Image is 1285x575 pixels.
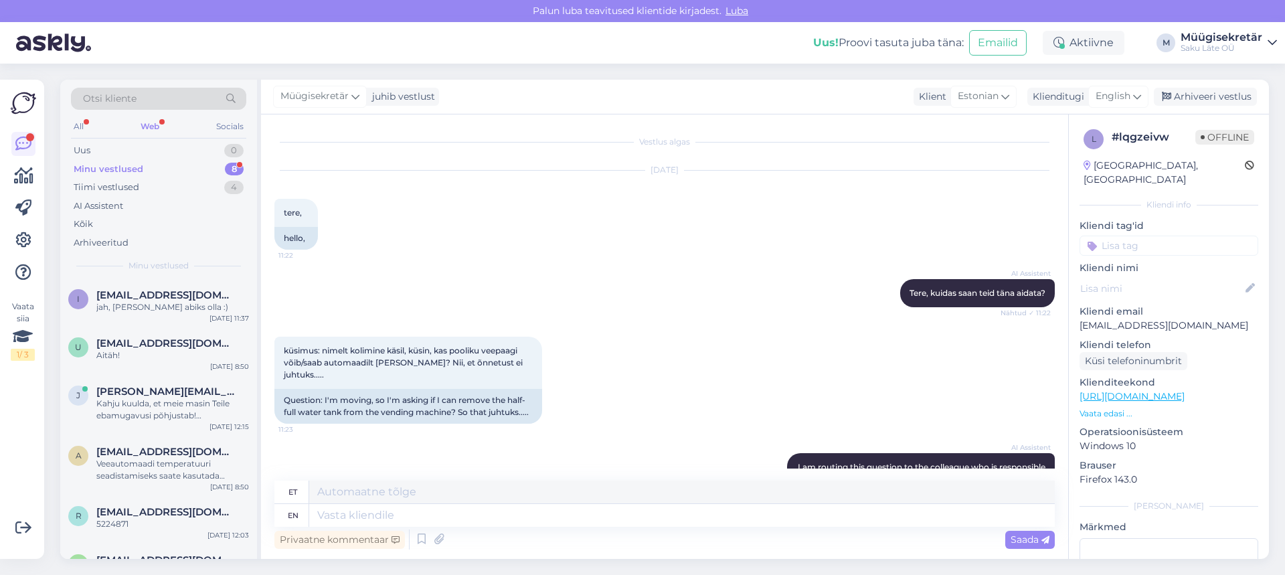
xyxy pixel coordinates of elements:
[1001,268,1051,278] span: AI Assistent
[1080,425,1258,439] p: Operatsioonisüsteem
[1195,130,1254,145] span: Offline
[210,482,249,492] div: [DATE] 8:50
[96,518,249,530] div: 5224871
[367,90,435,104] div: juhib vestlust
[209,422,249,432] div: [DATE] 12:15
[96,337,236,349] span: Umdaursula@gmail.com
[1092,134,1096,144] span: l
[74,218,93,231] div: Kõik
[798,462,1047,496] span: I am routing this question to the colleague who is responsible for this topic. The reply might ta...
[278,424,329,434] span: 11:23
[1181,43,1262,54] div: Saku Läte OÜ
[209,313,249,323] div: [DATE] 11:37
[224,181,244,194] div: 4
[96,446,236,458] span: airi@meediagrupi.ee
[1027,90,1084,104] div: Klienditugi
[1080,319,1258,333] p: [EMAIL_ADDRESS][DOMAIN_NAME]
[1080,390,1185,402] a: [URL][DOMAIN_NAME]
[1080,199,1258,211] div: Kliendi info
[138,118,162,135] div: Web
[77,294,80,304] span: i
[1080,338,1258,352] p: Kliendi telefon
[96,506,236,518] span: rait.karro@amit.eu
[1080,459,1258,473] p: Brauser
[1011,533,1049,546] span: Saada
[1181,32,1262,43] div: Müügisekretär
[76,511,82,521] span: r
[274,531,405,549] div: Privaatne kommentaar
[1156,33,1175,52] div: M
[96,554,236,566] span: maari@ekspro.ee
[207,530,249,540] div: [DATE] 12:03
[11,301,35,361] div: Vaata siia
[76,450,82,461] span: a
[1080,500,1258,512] div: [PERSON_NAME]
[910,288,1045,298] span: Tere, kuidas saan teid täna aidata?
[75,342,82,352] span: U
[1080,376,1258,390] p: Klienditeekond
[74,199,123,213] div: AI Assistent
[1154,88,1257,106] div: Arhiveeri vestlus
[1001,308,1051,318] span: Nähtud ✓ 11:22
[278,250,329,260] span: 11:22
[969,30,1027,56] button: Emailid
[1001,442,1051,453] span: AI Assistent
[74,144,90,157] div: Uus
[1112,129,1195,145] div: # lqgzeivw
[813,35,964,51] div: Proovi tasuta juba täna:
[1080,408,1258,420] p: Vaata edasi ...
[721,5,752,17] span: Luba
[1080,219,1258,233] p: Kliendi tag'id
[274,136,1055,148] div: Vestlus algas
[213,118,246,135] div: Socials
[83,92,137,106] span: Otsi kliente
[274,389,542,424] div: Question: I'm moving, so I'm asking if I can remove the half-full water tank from the vending mac...
[1080,520,1258,534] p: Märkmed
[274,164,1055,176] div: [DATE]
[284,208,302,218] span: tere,
[76,390,80,400] span: j
[1084,159,1245,187] div: [GEOGRAPHIC_DATA], [GEOGRAPHIC_DATA]
[1080,261,1258,275] p: Kliendi nimi
[1080,305,1258,319] p: Kliendi email
[96,301,249,313] div: jah, [PERSON_NAME] abiks olla :)
[274,227,318,250] div: hello,
[74,163,143,176] div: Minu vestlused
[96,349,249,361] div: Aitäh!
[96,398,249,422] div: Kahju kuulda, et meie masin Teile ebamugavusi põhjustab! [GEOGRAPHIC_DATA] on teile sattunud praa...
[74,236,128,250] div: Arhiveeritud
[11,90,36,116] img: Askly Logo
[288,504,298,527] div: en
[71,118,86,135] div: All
[74,181,139,194] div: Tiimi vestlused
[280,89,349,104] span: Müügisekretär
[11,349,35,361] div: 1 / 3
[958,89,999,104] span: Estonian
[1080,281,1243,296] input: Lisa nimi
[128,260,189,272] span: Minu vestlused
[914,90,946,104] div: Klient
[96,458,249,482] div: Veeautomaadi temperatuuri seadistamiseks saate kasutada CoolTouch rakendust. Kui veeautomaat ei j...
[1080,439,1258,453] p: Windows 10
[210,361,249,372] div: [DATE] 8:50
[224,144,244,157] div: 0
[96,289,236,301] span: info@tece.ee
[813,36,839,49] b: Uus!
[225,163,244,176] div: 8
[1096,89,1130,104] span: English
[1080,473,1258,487] p: Firefox 143.0
[1080,236,1258,256] input: Lisa tag
[1181,32,1277,54] a: MüügisekretärSaku Läte OÜ
[1043,31,1124,55] div: Aktiivne
[96,386,236,398] span: jana.nosova@perearstikeskus.net
[284,345,525,380] span: küsimus: nimelt kolimine käsil, küsin, kas pooliku veepaagi võib/saab automaadilt [PERSON_NAME]? ...
[288,481,297,503] div: et
[1080,352,1187,370] div: Küsi telefoninumbrit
